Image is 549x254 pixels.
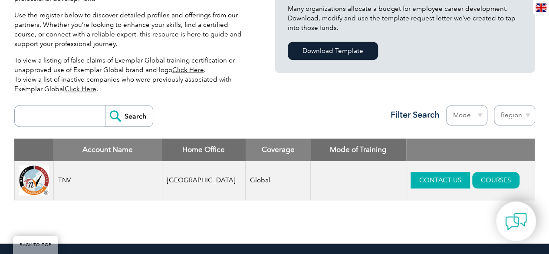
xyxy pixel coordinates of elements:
th: Home Office: activate to sort column ascending [162,139,246,161]
th: Coverage: activate to sort column ascending [246,139,311,161]
img: contact-chat.png [505,211,527,232]
td: Global [246,161,311,200]
td: TNV [53,161,162,200]
a: Click Here [65,85,96,93]
p: Use the register below to discover detailed profiles and offerings from our partners. Whether you... [14,10,249,49]
th: Account Name: activate to sort column descending [53,139,162,161]
a: BACK TO TOP [13,236,58,254]
th: Mode of Training: activate to sort column ascending [311,139,406,161]
img: 292a24ac-d9bc-ea11-a814-000d3a79823d-logo.png [19,165,49,195]
a: Download Template [288,42,378,60]
th: : activate to sort column ascending [406,139,535,161]
td: [GEOGRAPHIC_DATA] [162,161,246,200]
h3: Filter Search [385,109,440,120]
a: CONTACT US [411,172,470,188]
p: To view a listing of false claims of Exemplar Global training certification or unapproved use of ... [14,56,249,94]
img: en [536,3,546,12]
input: Search [105,106,153,126]
p: Many organizations allocate a budget for employee career development. Download, modify and use th... [288,4,522,33]
a: COURSES [472,172,519,188]
a: Click Here [172,66,204,74]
